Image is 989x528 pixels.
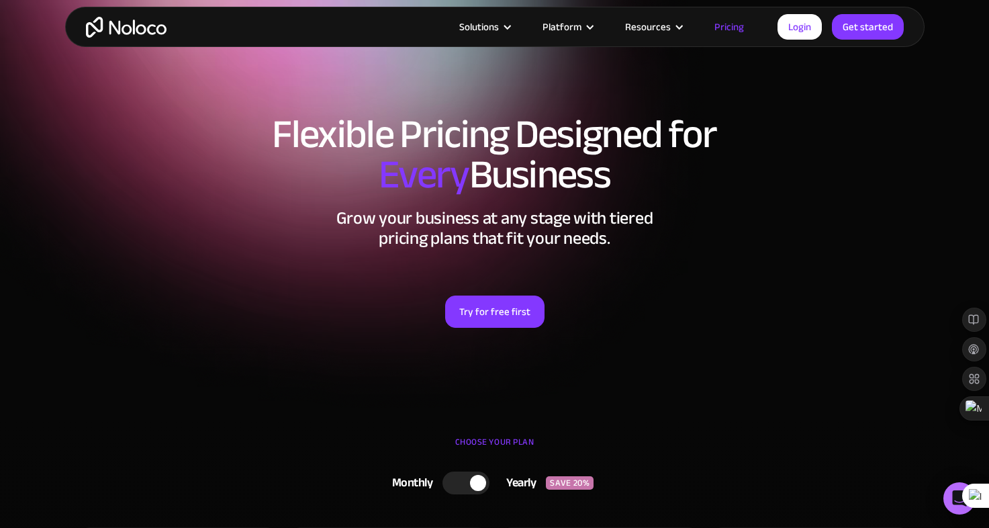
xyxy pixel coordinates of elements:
[79,114,911,195] h1: Flexible Pricing Designed for Business
[526,18,608,36] div: Platform
[546,476,594,490] div: SAVE 20%
[86,17,167,38] a: home
[459,18,499,36] div: Solutions
[608,18,698,36] div: Resources
[943,482,976,515] div: Open Intercom Messenger
[79,432,911,466] div: CHOOSE YOUR PLAN
[778,14,822,40] a: Login
[832,14,904,40] a: Get started
[489,473,546,493] div: Yearly
[375,473,443,493] div: Monthly
[79,208,911,249] h2: Grow your business at any stage with tiered pricing plans that fit your needs.
[543,18,581,36] div: Platform
[379,137,469,212] span: Every
[698,18,761,36] a: Pricing
[445,296,545,328] a: Try for free first
[442,18,526,36] div: Solutions
[625,18,671,36] div: Resources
